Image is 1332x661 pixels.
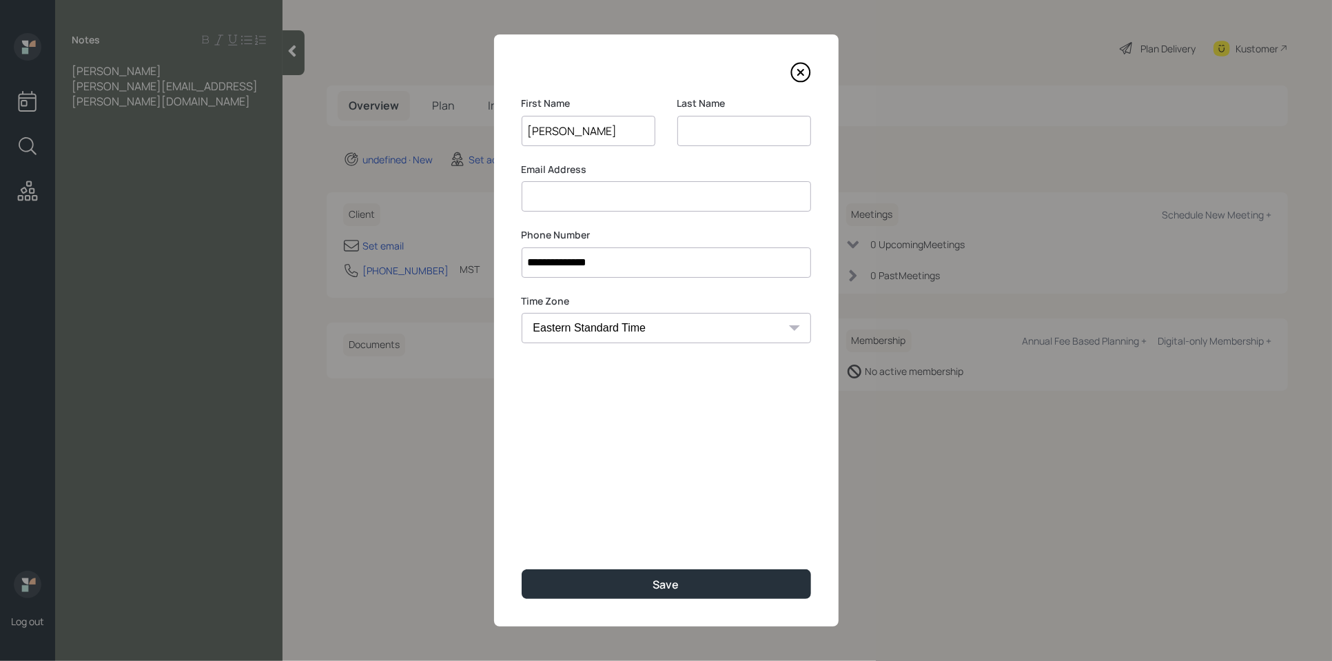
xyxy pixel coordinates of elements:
[522,569,811,599] button: Save
[653,577,679,592] div: Save
[522,163,811,176] label: Email Address
[677,96,811,110] label: Last Name
[522,96,655,110] label: First Name
[522,228,811,242] label: Phone Number
[522,294,811,308] label: Time Zone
